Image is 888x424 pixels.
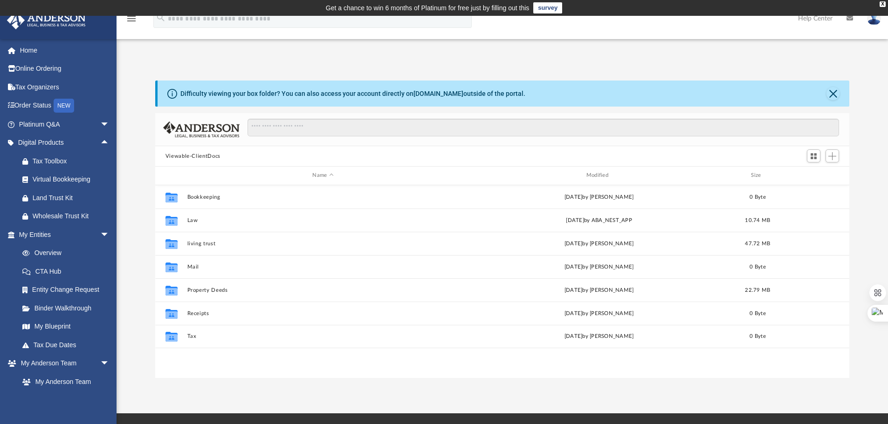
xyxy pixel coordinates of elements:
span: 0 Byte [750,264,766,269]
button: Law [187,217,459,223]
img: Anderson Advisors Platinum Portal [4,11,89,29]
a: Home [7,41,124,60]
button: Mail [187,264,459,270]
i: menu [126,13,137,24]
a: My Anderson Team [13,372,114,391]
span: 22.79 MB [745,287,770,292]
a: Order StatusNEW [7,96,124,115]
button: Switch to Grid View [807,149,821,162]
button: Property Deeds [187,287,459,293]
img: User Pic [867,12,881,25]
div: Virtual Bookkeeping [33,174,112,185]
a: survey [533,2,562,13]
a: Binder Walkthrough [13,299,124,317]
div: Land Trust Kit [33,192,112,204]
div: Difficulty viewing your box folder? You can also access your account directly on outside of the p... [180,89,525,99]
a: Tax Toolbox [13,152,124,170]
a: Wholesale Trust Kit [13,207,124,226]
a: Digital Productsarrow_drop_up [7,134,124,152]
a: [DOMAIN_NAME] [413,90,463,97]
button: Receipts [187,310,459,316]
a: Anderson System [13,391,119,410]
a: Land Trust Kit [13,188,124,207]
div: Tax Toolbox [33,155,112,167]
span: 0 Byte [750,194,766,199]
div: Get a chance to win 6 months of Platinum for free just by filling out this [326,2,530,13]
a: menu [126,18,137,24]
button: Tax [187,333,459,339]
div: [DATE] by [PERSON_NAME] [463,262,735,271]
div: [DATE] by [PERSON_NAME] [463,332,735,341]
span: 10.74 MB [745,217,770,222]
a: Tax Organizers [7,78,124,96]
div: Wholesale Trust Kit [33,210,112,222]
div: [DATE] by ABA_NEST_APP [463,216,735,224]
a: Platinum Q&Aarrow_drop_down [7,115,124,134]
a: Online Ordering [7,60,124,78]
a: CTA Hub [13,262,124,281]
button: Bookkeeping [187,194,459,200]
i: search [156,13,166,23]
div: [DATE] by [PERSON_NAME] [463,239,735,248]
div: Name [186,171,459,180]
a: My Entitiesarrow_drop_down [7,225,124,244]
span: arrow_drop_down [100,115,119,134]
button: Add [826,149,840,162]
div: [DATE] by [PERSON_NAME] [463,193,735,201]
a: Tax Due Dates [13,336,124,354]
div: [DATE] by [PERSON_NAME] [463,309,735,317]
button: living trust [187,241,459,247]
div: id [159,171,183,180]
button: Close [826,87,840,100]
div: [DATE] by [PERSON_NAME] [463,286,735,294]
div: grid [155,185,850,378]
div: id [780,171,846,180]
span: arrow_drop_down [100,225,119,244]
button: Viewable-ClientDocs [165,152,220,161]
div: close [880,1,886,7]
span: arrow_drop_up [100,134,119,153]
span: 47.72 MB [745,241,770,246]
div: Size [739,171,776,180]
a: My Anderson Teamarrow_drop_down [7,354,119,373]
a: My Blueprint [13,317,119,336]
a: Overview [13,244,124,262]
span: arrow_drop_down [100,354,119,373]
input: Search files and folders [248,119,839,136]
a: Entity Change Request [13,281,124,299]
span: 0 Byte [750,334,766,339]
div: NEW [54,99,74,113]
a: Virtual Bookkeeping [13,170,124,189]
span: 0 Byte [750,310,766,316]
div: Modified [463,171,735,180]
